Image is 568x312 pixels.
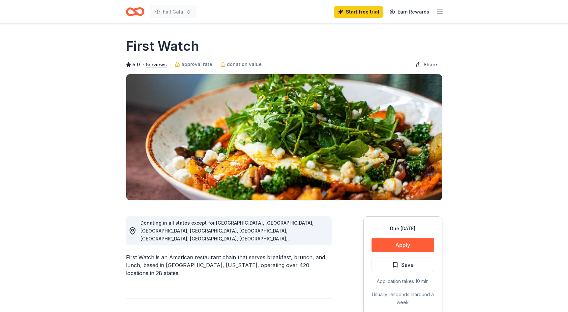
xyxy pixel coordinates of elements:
[175,60,212,68] a: approval rate
[181,60,212,68] span: approval rate
[410,58,442,71] button: Share
[424,61,437,69] span: Share
[146,61,167,69] button: 5reviews
[372,258,434,272] button: Save
[133,61,140,69] span: 5.0
[220,60,262,68] a: donation value
[372,291,434,306] div: Usually responds in around a week
[163,8,183,16] span: Fall Gala
[126,4,144,19] a: Home
[126,37,199,55] h1: First Watch
[386,6,433,18] a: Earn Rewards
[142,62,144,67] span: •
[126,253,332,277] div: First Watch is an American restaurant chain that serves breakfast, brunch, and lunch, based in [G...
[227,60,262,68] span: donation value
[372,238,434,252] button: Apply
[334,6,383,18] a: Start free trial
[140,220,314,281] span: Donating in all states except for [GEOGRAPHIC_DATA], [GEOGRAPHIC_DATA], [GEOGRAPHIC_DATA], [GEOGR...
[150,5,196,18] button: Fall Gala
[126,74,442,200] img: Image for First Watch
[372,225,434,233] div: Due [DATE]
[372,277,434,285] div: Application takes 10 min
[401,261,414,269] span: Save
